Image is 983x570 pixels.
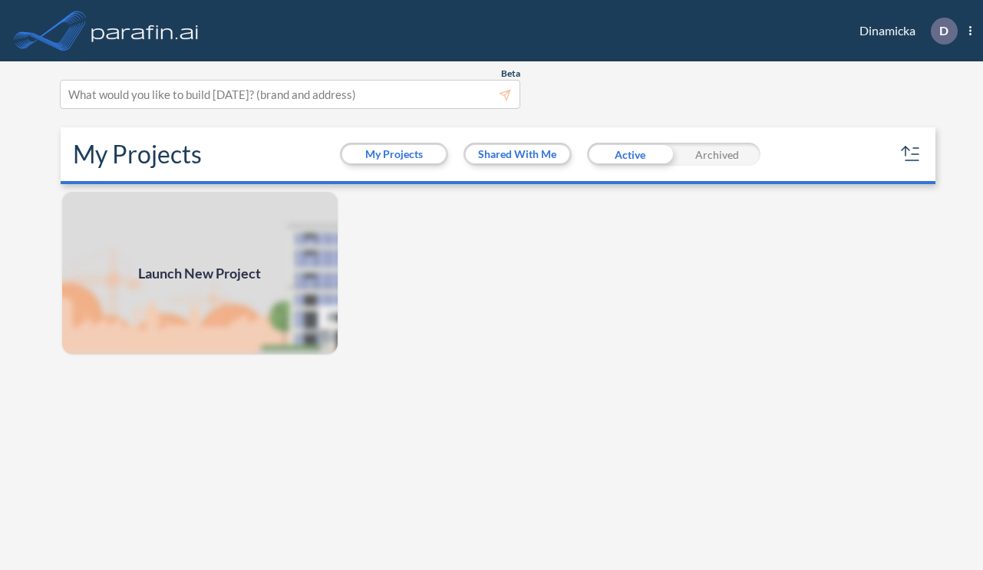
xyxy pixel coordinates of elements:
span: Beta [501,68,520,80]
button: sort [899,142,923,166]
a: Launch New Project [61,190,340,356]
img: logo [88,15,202,46]
img: add [61,190,340,356]
div: Active [587,143,674,166]
p: D [939,24,948,38]
button: Shared With Me [466,145,569,163]
span: Launch New Project [138,263,261,284]
button: My Projects [342,145,446,163]
div: Dinamicka [836,18,971,44]
h2: My Projects [73,140,202,169]
div: Archived [674,143,760,166]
